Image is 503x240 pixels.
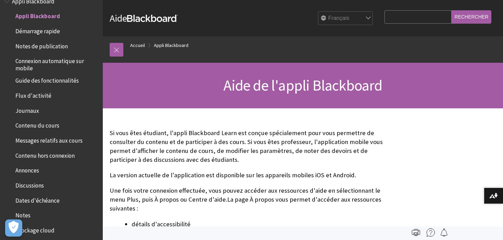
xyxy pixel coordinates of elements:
button: Ouvrir le centre de préférences [5,219,22,237]
p: La version actuelle de l'application est disponible sur les appareils mobiles iOS et Android. [110,171,395,180]
span: Stockage cloud [15,225,54,234]
a: AideBlackboard [110,12,178,24]
span: Appli Blackboard [15,11,60,20]
a: Appli Blackboard [154,41,188,50]
select: Site Language Selector [318,12,373,25]
span: Messages relatifs aux cours [15,135,83,144]
span: Notes de publication [15,40,68,50]
span: Notes [15,210,30,219]
li: détails d'accessibilité [132,219,395,229]
span: Contenu hors connexion [15,150,75,159]
span: Discussions [15,180,44,189]
a: Accueil [130,41,145,50]
span: Dates d'échéance [15,195,60,204]
strong: Blackboard [127,15,178,22]
span: Guide des fonctionnalités [15,75,79,84]
span: Annonces [15,165,39,174]
span: Aide de l'appli Blackboard [223,76,382,95]
span: Contenu du cours [15,120,59,129]
span: Flux d'activité [15,90,51,99]
p: Une fois votre connexion effectuée, vous pouvez accéder aux ressources d'aide en sélectionnant le... [110,186,395,213]
span: Connexion automatique sur mobile [15,56,98,72]
img: More help [427,228,435,237]
span: Journaux [15,105,39,114]
span: Démarrage rapide [15,25,60,35]
input: Rechercher [452,10,492,24]
img: Follow this page [440,228,448,237]
img: Print [412,228,420,237]
p: Si vous êtes étudiant, l'appli Blackboard Learn est conçue spécialement pour vous permettre de co... [110,129,395,165]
